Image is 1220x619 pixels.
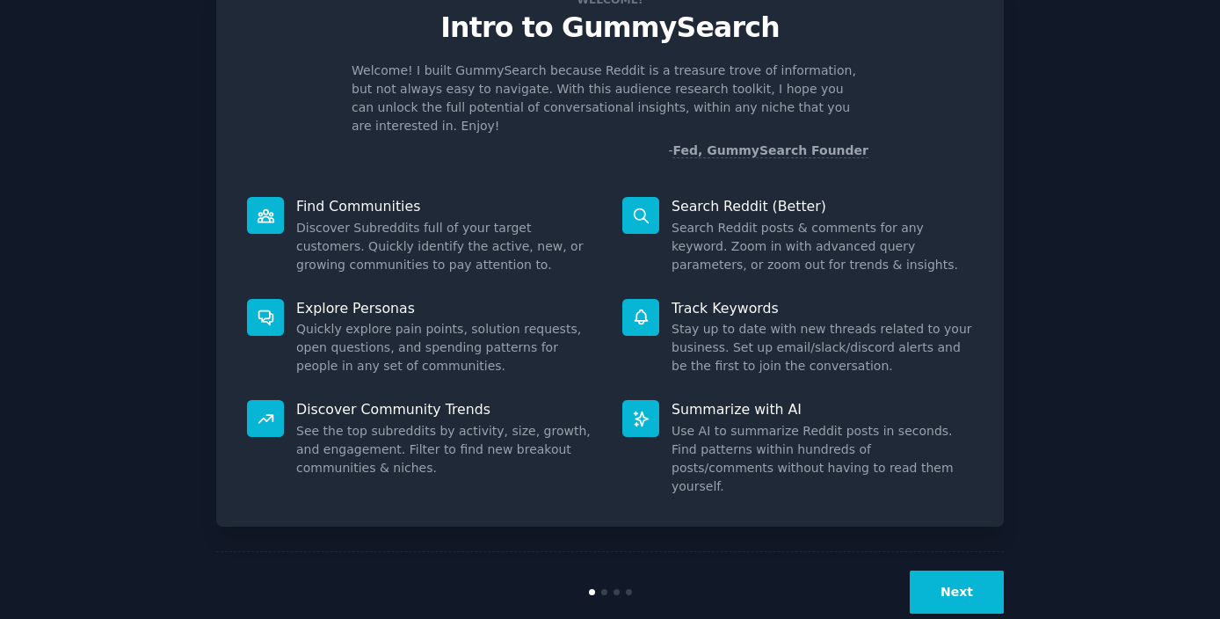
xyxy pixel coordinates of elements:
[672,299,973,317] p: Track Keywords
[296,219,598,274] dd: Discover Subreddits full of your target customers. Quickly identify the active, new, or growing c...
[672,320,973,375] dd: Stay up to date with new threads related to your business. Set up email/slack/discord alerts and ...
[296,299,598,317] p: Explore Personas
[296,400,598,419] p: Discover Community Trends
[296,197,598,215] p: Find Communities
[910,571,1004,614] button: Next
[672,422,973,496] dd: Use AI to summarize Reddit posts in seconds. Find patterns within hundreds of posts/comments with...
[672,219,973,274] dd: Search Reddit posts & comments for any keyword. Zoom in with advanced query parameters, or zoom o...
[296,422,598,477] dd: See the top subreddits by activity, size, growth, and engagement. Filter to find new breakout com...
[352,62,868,135] p: Welcome! I built GummySearch because Reddit is a treasure trove of information, but not always ea...
[668,142,868,160] div: -
[672,197,973,215] p: Search Reddit (Better)
[296,320,598,375] dd: Quickly explore pain points, solution requests, open questions, and spending patterns for people ...
[235,12,985,43] p: Intro to GummySearch
[672,400,973,419] p: Summarize with AI
[672,143,868,158] a: Fed, GummySearch Founder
